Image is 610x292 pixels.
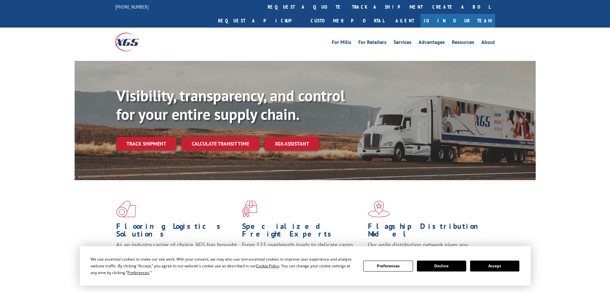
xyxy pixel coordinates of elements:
[452,40,474,47] a: Resources
[417,261,466,271] button: Decline
[470,261,519,271] button: Accept
[116,222,237,241] h1: Flooring Logistics Solutions
[394,40,411,47] a: Services
[368,201,390,217] img: xgs-icon-flagship-distribution-model-red
[389,14,420,28] a: Agent
[213,14,306,28] a: Request a pickup
[242,241,363,270] p: From 123 overlength loads to delicate cargo, our experienced staff knows the best way to move you...
[91,256,356,276] div: We use essential cookies to make our site work. With your consent, we may also use non-essential ...
[481,40,495,47] a: About
[358,40,386,47] a: For Retailers
[332,40,351,47] a: For Mills
[242,201,257,217] img: xgs-icon-focused-on-flooring-red
[306,14,389,28] a: Customer Portal
[368,241,486,256] span: Our agile distribution network gives you nationwide inventory management on demand.
[420,14,495,28] a: Join Our Team
[182,137,259,151] a: Calculate transit time
[363,261,413,271] button: Preferences
[419,40,445,47] a: Advantages
[115,4,149,10] a: [PHONE_NUMBER]
[116,201,136,217] img: xgs-icon-total-supply-chain-intelligence-red
[256,263,279,269] span: Cookie Policy
[80,246,531,286] div: Cookie Consent Prompt
[368,222,489,241] h1: Flagship Distribution Model
[116,241,237,264] span: As an industry carrier of choice, XGS has brought innovation and dedication to flooring logistics...
[264,137,319,151] a: XGS ASSISTANT
[127,270,149,275] span: Preferences
[242,222,363,241] h1: Specialized Freight Experts
[116,137,176,150] a: Track shipment
[116,86,345,124] b: Visibility, transparency, and control for your entire supply chain.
